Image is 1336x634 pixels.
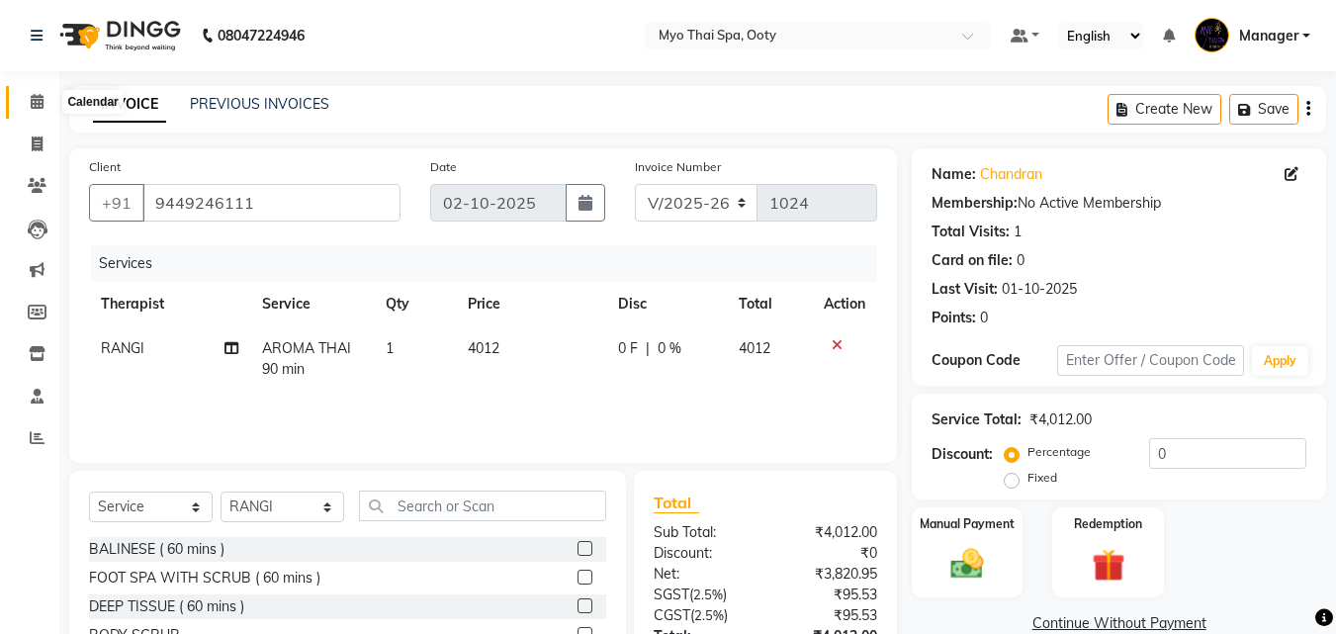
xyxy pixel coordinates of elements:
[765,605,892,626] div: ₹95.53
[727,282,812,326] th: Total
[89,539,224,560] div: BALINESE ( 60 mins )
[374,282,456,326] th: Qty
[89,568,320,589] div: FOOT SPA WITH SCRUB ( 60 mins )
[262,339,351,378] span: AROMA THAI 90 min
[812,282,877,326] th: Action
[932,350,1056,371] div: Coupon Code
[1195,18,1229,52] img: Manager
[654,493,699,513] span: Total
[932,222,1010,242] div: Total Visits:
[693,587,723,602] span: 2.5%
[218,8,305,63] b: 08047224946
[1074,515,1142,533] label: Redemption
[1082,545,1135,586] img: _gift.svg
[940,545,994,583] img: _cash.svg
[62,90,123,114] div: Calendar
[694,607,724,623] span: 2.5%
[1017,250,1024,271] div: 0
[1108,94,1221,125] button: Create New
[635,158,721,176] label: Invoice Number
[91,245,892,282] div: Services
[101,339,144,357] span: RANGI
[765,543,892,564] div: ₹0
[430,158,457,176] label: Date
[639,522,765,543] div: Sub Total:
[1002,279,1077,300] div: 01-10-2025
[1014,222,1022,242] div: 1
[646,338,650,359] span: |
[618,338,638,359] span: 0 F
[1252,346,1308,376] button: Apply
[142,184,401,222] input: Search by Name/Mobile/Email/Code
[932,409,1022,430] div: Service Total:
[932,250,1013,271] div: Card on file:
[1027,469,1057,487] label: Fixed
[89,282,250,326] th: Therapist
[932,279,998,300] div: Last Visit:
[1029,409,1092,430] div: ₹4,012.00
[932,193,1306,214] div: No Active Membership
[1027,443,1091,461] label: Percentage
[980,164,1042,185] a: Chandran
[639,564,765,585] div: Net:
[359,491,606,521] input: Search or Scan
[89,596,244,617] div: DEEP TISSUE ( 60 mins )
[932,164,976,185] div: Name:
[468,339,499,357] span: 4012
[920,515,1015,533] label: Manual Payment
[50,8,186,63] img: logo
[1057,345,1244,376] input: Enter Offer / Coupon Code
[654,586,689,603] span: SGST
[916,613,1322,634] a: Continue Without Payment
[1229,94,1298,125] button: Save
[739,339,770,357] span: 4012
[639,543,765,564] div: Discount:
[932,444,993,465] div: Discount:
[932,193,1018,214] div: Membership:
[89,184,144,222] button: +91
[639,585,765,605] div: ( )
[639,605,765,626] div: ( )
[658,338,681,359] span: 0 %
[980,308,988,328] div: 0
[1239,26,1298,46] span: Manager
[89,158,121,176] label: Client
[932,308,976,328] div: Points:
[765,522,892,543] div: ₹4,012.00
[386,339,394,357] span: 1
[456,282,607,326] th: Price
[606,282,727,326] th: Disc
[190,95,329,113] a: PREVIOUS INVOICES
[654,606,690,624] span: CGST
[250,282,374,326] th: Service
[765,585,892,605] div: ₹95.53
[765,564,892,585] div: ₹3,820.95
